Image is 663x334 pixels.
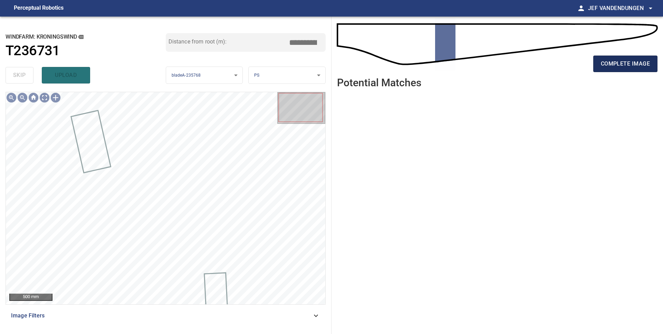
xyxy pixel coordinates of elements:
[28,92,39,103] img: Go home
[585,1,655,15] button: Jef Vandendungen
[577,4,585,12] span: person
[6,92,17,103] img: Zoom in
[14,3,64,14] figcaption: Perceptual Robotics
[249,67,325,84] div: PS
[169,39,227,45] label: Distance from root (m):
[6,43,60,59] h1: T236731
[337,77,421,88] h2: Potential Matches
[601,59,650,69] span: complete image
[39,92,50,103] img: Toggle full page
[166,67,243,84] div: bladeA-235768
[593,56,657,72] button: complete image
[50,92,61,103] img: Toggle selection
[588,3,655,13] span: Jef Vandendungen
[646,4,655,12] span: arrow_drop_down
[6,307,326,324] div: Image Filters
[172,73,201,78] span: bladeA-235768
[77,33,85,41] button: copy message details
[6,43,166,59] a: T236731
[11,312,312,320] span: Image Filters
[6,33,166,41] h2: windfarm: Kroningswind
[254,73,259,78] span: PS
[17,92,28,103] img: Zoom out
